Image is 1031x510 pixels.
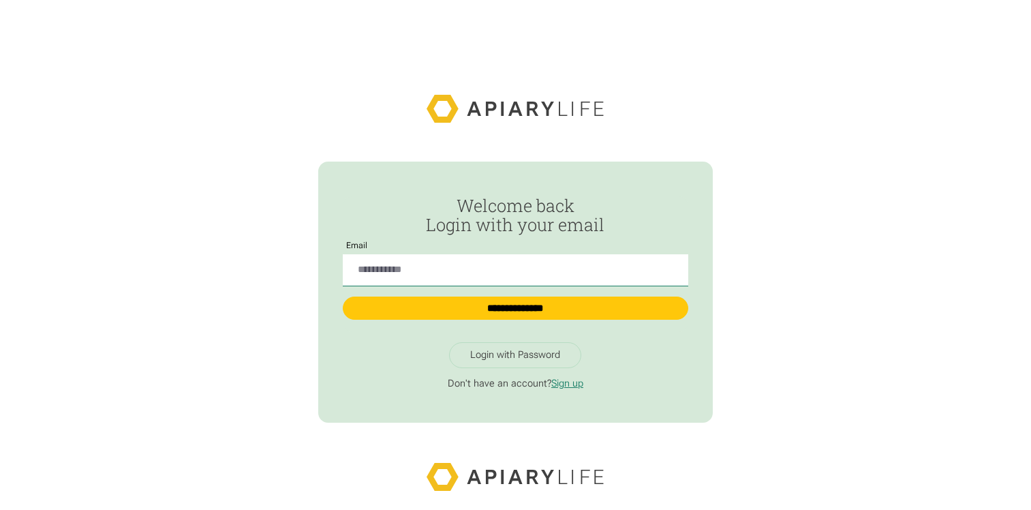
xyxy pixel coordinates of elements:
p: Don't have an account? [343,378,688,390]
div: Login with Password [470,349,560,361]
label: Email [343,241,372,251]
a: Sign up [551,378,583,389]
form: Passwordless Login [343,196,688,332]
h2: Welcome back Login with your email [343,196,688,235]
